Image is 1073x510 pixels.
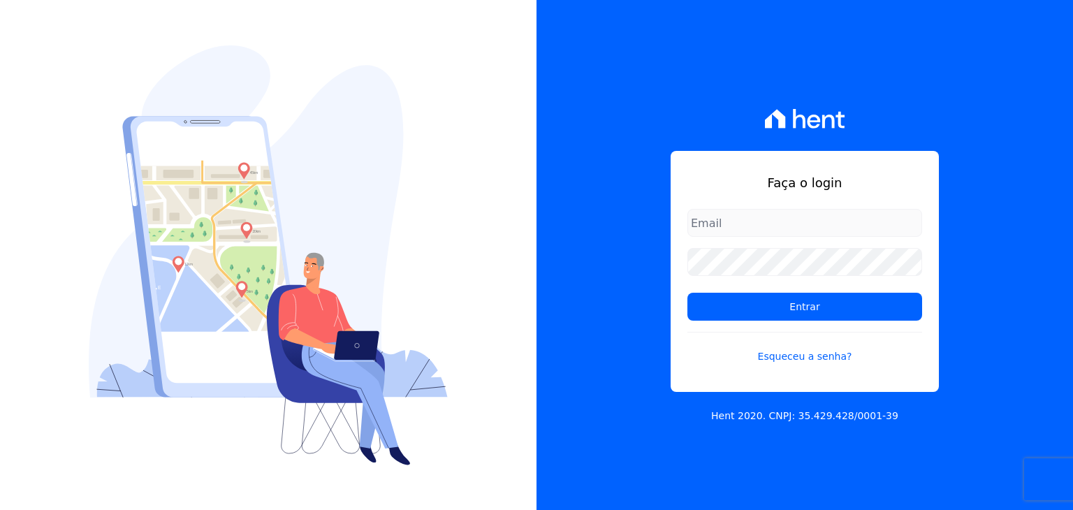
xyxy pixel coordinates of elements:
[89,45,448,465] img: Login
[687,173,922,192] h1: Faça o login
[687,209,922,237] input: Email
[687,293,922,321] input: Entrar
[711,409,898,423] p: Hent 2020. CNPJ: 35.429.428/0001-39
[687,332,922,364] a: Esqueceu a senha?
